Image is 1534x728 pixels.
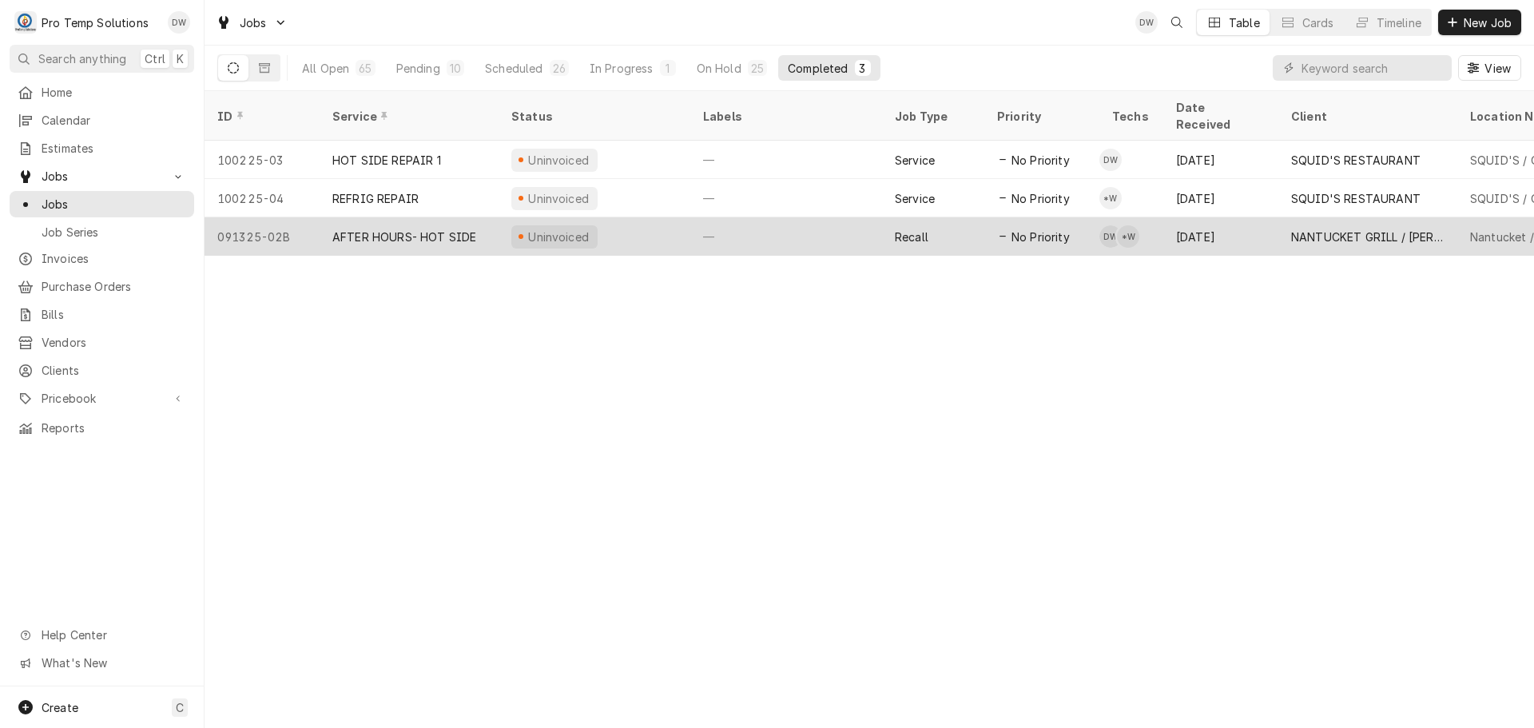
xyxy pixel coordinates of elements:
[1291,108,1441,125] div: Client
[10,79,194,105] a: Home
[1099,149,1122,171] div: DW
[527,190,591,207] div: Uninvoiced
[895,108,972,125] div: Job Type
[10,219,194,245] a: Job Series
[42,278,186,295] span: Purchase Orders
[1481,60,1514,77] span: View
[663,60,673,77] div: 1
[396,60,440,77] div: Pending
[10,329,194,356] a: Vendors
[205,217,320,256] div: 091325-02B
[1458,55,1521,81] button: View
[1438,10,1521,35] button: New Job
[10,45,194,73] button: Search anythingCtrlK
[10,273,194,300] a: Purchase Orders
[177,50,184,67] span: K
[332,229,476,245] div: AFTER HOURS- HOT SIDE
[697,60,741,77] div: On Hold
[1135,11,1158,34] div: Dana Williams's Avatar
[788,60,848,77] div: Completed
[42,168,162,185] span: Jobs
[1291,229,1445,245] div: NANTUCKET GRILL / [PERSON_NAME]
[10,301,194,328] a: Bills
[359,60,372,77] div: 65
[895,152,935,169] div: Service
[450,60,461,77] div: 10
[858,60,868,77] div: 3
[42,112,186,129] span: Calendar
[14,11,37,34] div: Pro Temp Solutions's Avatar
[10,135,194,161] a: Estimates
[217,108,304,125] div: ID
[590,60,654,77] div: In Progress
[209,10,294,36] a: Go to Jobs
[997,108,1083,125] div: Priority
[690,179,882,217] div: —
[42,224,186,241] span: Job Series
[42,654,185,671] span: What's New
[14,11,37,34] div: P
[1460,14,1515,31] span: New Job
[42,196,186,213] span: Jobs
[42,390,162,407] span: Pricebook
[895,229,928,245] div: Recall
[703,108,869,125] div: Labels
[42,701,78,714] span: Create
[302,60,349,77] div: All Open
[10,357,194,384] a: Clients
[10,385,194,412] a: Go to Pricebook
[485,60,542,77] div: Scheduled
[1011,190,1070,207] span: No Priority
[1099,225,1122,248] div: Dakota Williams's Avatar
[1163,179,1278,217] div: [DATE]
[145,50,165,67] span: Ctrl
[10,163,194,189] a: Go to Jobs
[10,245,194,272] a: Invoices
[553,60,566,77] div: 26
[1112,108,1150,125] div: Techs
[1291,190,1421,207] div: SQUID'S RESTAURANT
[511,108,674,125] div: Status
[527,152,591,169] div: Uninvoiced
[168,11,190,34] div: Dana Williams's Avatar
[42,627,185,643] span: Help Center
[332,108,483,125] div: Service
[42,362,186,379] span: Clients
[1011,229,1070,245] span: No Priority
[690,217,882,256] div: —
[751,60,764,77] div: 25
[1099,149,1122,171] div: Dakota Williams's Avatar
[690,141,882,179] div: —
[1164,10,1190,35] button: Open search
[1163,217,1278,256] div: [DATE]
[42,250,186,267] span: Invoices
[10,191,194,217] a: Jobs
[1302,14,1334,31] div: Cards
[10,107,194,133] a: Calendar
[205,141,320,179] div: 100225-03
[42,334,186,351] span: Vendors
[527,229,591,245] div: Uninvoiced
[1135,11,1158,34] div: DW
[42,14,149,31] div: Pro Temp Solutions
[176,699,184,716] span: C
[205,179,320,217] div: 100225-04
[1377,14,1421,31] div: Timeline
[1117,225,1139,248] div: *Kevin Williams's Avatar
[42,306,186,323] span: Bills
[332,190,419,207] div: REFRIG REPAIR
[42,420,186,436] span: Reports
[1011,152,1070,169] span: No Priority
[1291,152,1421,169] div: SQUID'S RESTAURANT
[10,650,194,676] a: Go to What's New
[240,14,267,31] span: Jobs
[1099,187,1122,209] div: *Kevin Williams's Avatar
[1176,99,1262,133] div: Date Received
[1302,55,1444,81] input: Keyword search
[168,11,190,34] div: DW
[42,84,186,101] span: Home
[1099,225,1122,248] div: DW
[42,140,186,157] span: Estimates
[10,622,194,648] a: Go to Help Center
[332,152,441,169] div: HOT SIDE REPAIR 1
